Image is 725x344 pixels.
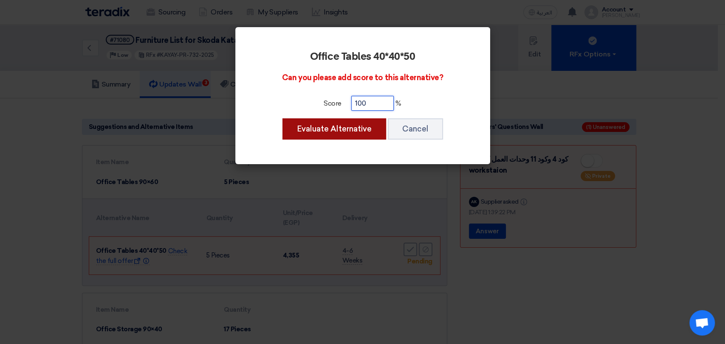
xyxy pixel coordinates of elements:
[259,51,466,63] h2: Office Tables 40*40*50
[282,118,386,140] button: Evaluate Alternative
[324,98,341,109] label: Score
[689,310,715,336] a: Open chat
[259,96,466,111] div: %
[388,118,443,140] button: Cancel
[282,73,443,82] span: Can you please add score to this alternative?
[351,96,394,111] input: Please enter the technical evaluation for this alternative item...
